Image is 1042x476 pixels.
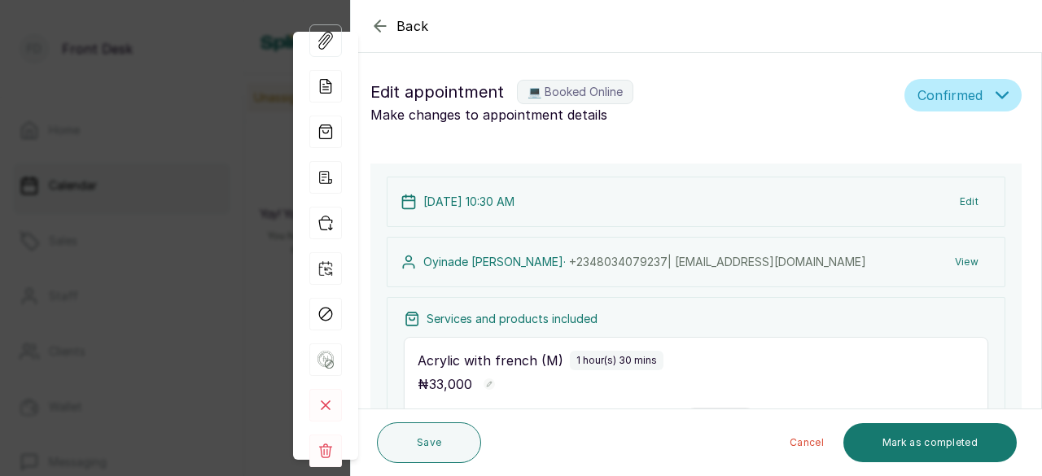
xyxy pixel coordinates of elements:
[429,376,472,392] span: 33,000
[777,423,837,462] button: Cancel
[418,351,563,370] p: Acrylic with french (M)
[917,85,983,105] span: Confirmed
[942,247,992,277] button: View
[904,79,1022,111] button: Confirmed
[843,423,1017,462] button: Mark as completed
[370,105,898,124] p: Make changes to appointment details
[418,374,472,394] p: ₦
[370,79,504,105] span: Edit appointment
[370,16,429,36] button: Back
[423,194,514,210] p: [DATE] 10:30 AM
[423,254,866,270] p: Oyinade [PERSON_NAME] ·
[576,354,657,367] p: 1 hour(s) 30 mins
[947,187,992,216] button: Edit
[569,255,866,269] span: +234 8034079237 | [EMAIL_ADDRESS][DOMAIN_NAME]
[396,16,429,36] span: Back
[517,80,633,104] label: 💻 Booked Online
[377,422,481,463] button: Save
[427,311,598,327] p: Services and products included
